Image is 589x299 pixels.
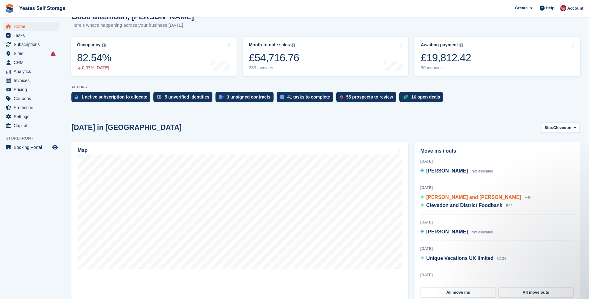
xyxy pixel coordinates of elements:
a: menu [3,67,59,76]
button: Site: Clevedon [541,122,580,133]
a: menu [3,85,59,94]
a: 1 active subscription to allocate [71,92,153,105]
img: stora-icon-8386f47178a22dfd0bd8f6a31ec36ba5ce8667c1dd55bd0f319d3a0aa187defe.svg [5,4,14,13]
div: [DATE] [420,159,574,164]
a: Clevedon and District Foodbank B56 [420,202,513,210]
a: Preview store [51,144,59,151]
span: Subscriptions [14,40,51,49]
span: [PERSON_NAME] [426,229,468,234]
a: 41 tasks to complete [277,92,336,105]
i: Smart entry sync failures have occurred [51,51,56,56]
span: C104 [497,256,506,261]
a: menu [3,49,59,58]
div: £19,812.42 [421,51,471,64]
span: [PERSON_NAME] [426,168,468,173]
h2: Map [78,148,88,153]
span: Site: [545,125,553,131]
a: 16 open deals [399,92,446,105]
div: 0.07% [DATE] [77,65,111,71]
a: Awaiting payment £19,812.42 90 invoices [415,37,580,76]
span: Account [567,5,583,11]
a: All move outs [498,287,573,297]
img: prospect-51fa495bee0391a8d652442698ab0144808aea92771e9ea1ae160a38d050c398.svg [340,95,343,99]
div: £54,716.76 [249,51,299,64]
div: 55 prospects to review [346,94,393,99]
a: 5 unverified identities [153,92,215,105]
span: Clevedon and District Foodbank [426,203,502,208]
img: Wendie Tanner [560,5,566,11]
span: Capital [14,121,51,130]
a: menu [3,103,59,112]
span: Invoices [14,76,51,85]
a: menu [3,121,59,130]
span: Clevedon [553,125,572,131]
img: task-75834270c22a3079a89374b754ae025e5fb1db73e45f91037f5363f120a921f8.svg [280,95,284,99]
span: Coupons [14,94,51,103]
a: All move ins [421,287,496,297]
h2: [DATE] in [GEOGRAPHIC_DATA] [71,123,182,132]
a: menu [3,58,59,67]
a: [PERSON_NAME] Not allocated [420,167,493,175]
a: [PERSON_NAME] and [PERSON_NAME] A46 [420,194,532,202]
a: Occupancy 82.54% 0.07% [DATE] [71,37,237,76]
div: 90 invoices [421,65,471,71]
span: Analytics [14,67,51,76]
span: B56 [506,204,512,208]
a: Unique Vacations UK limited C104 [420,255,506,263]
span: Help [546,5,555,11]
p: ACTIONS [71,85,580,89]
div: Month-to-date sales [249,42,290,48]
img: verify_identity-adf6edd0f0f0b5bbfe63781bf79b02c33cf7c696d77639b501bdc392416b5a36.svg [157,95,161,99]
div: 333 invoices [249,65,299,71]
div: [DATE] [420,219,574,225]
div: [DATE] [420,272,574,278]
a: 3 unsigned contracts [215,92,277,105]
a: menu [3,40,59,49]
a: menu [3,76,59,85]
span: Booking Portal [14,143,51,152]
div: [DATE] [420,185,574,191]
a: menu [3,31,59,40]
img: icon-info-grey-7440780725fd019a000dd9b08b2336e03edf1995a4989e88bcd33f0948082b44.svg [102,44,106,47]
div: 5 unverified identities [165,94,209,99]
img: contract_signature_icon-13c848040528278c33f63329250d36e43548de30e8caae1d1a13099fd9432cc5.svg [219,95,224,99]
div: [DATE] [420,246,574,251]
span: Create [515,5,528,11]
img: deal-1b604bf984904fb50ccaf53a9ad4b4a5d6e5aea283cecdc64d6e3604feb123c2.svg [403,95,408,99]
span: Not allocated [471,230,493,234]
div: Awaiting payment [421,42,458,48]
span: Tasks [14,31,51,40]
img: active_subscription_to_allocate_icon-d502201f5373d7db506a760aba3b589e785aa758c864c3986d89f69b8ff3... [75,95,78,99]
span: Protection [14,103,51,112]
div: 3 unsigned contracts [227,94,270,99]
a: [PERSON_NAME] Not allocated [420,228,493,236]
span: Settings [14,112,51,121]
span: CRM [14,58,51,67]
div: 1 active subscription to allocate [81,94,147,99]
span: [PERSON_NAME] and [PERSON_NAME] [426,195,521,200]
img: icon-info-grey-7440780725fd019a000dd9b08b2336e03edf1995a4989e88bcd33f0948082b44.svg [460,44,463,47]
div: Occupancy [77,42,100,48]
img: icon-info-grey-7440780725fd019a000dd9b08b2336e03edf1995a4989e88bcd33f0948082b44.svg [292,44,295,47]
span: Sites [14,49,51,58]
a: menu [3,143,59,152]
span: Not allocated [471,169,493,173]
span: Storefront [6,135,62,141]
a: menu [3,112,59,121]
span: Pricing [14,85,51,94]
p: Here's what's happening across your business [DATE] [71,22,194,29]
a: menu [3,94,59,103]
span: Unique Vacations UK limited [426,255,494,261]
div: 82.54% [77,51,111,64]
div: 41 tasks to complete [287,94,330,99]
div: 16 open deals [411,94,440,99]
a: 55 prospects to review [336,92,399,105]
span: Home [14,22,51,31]
a: menu [3,22,59,31]
a: Month-to-date sales £54,716.76 333 invoices [243,37,409,76]
span: A46 [525,195,531,200]
a: Yeates Self Storage [17,3,68,13]
h2: Move ins / outs [420,147,574,155]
